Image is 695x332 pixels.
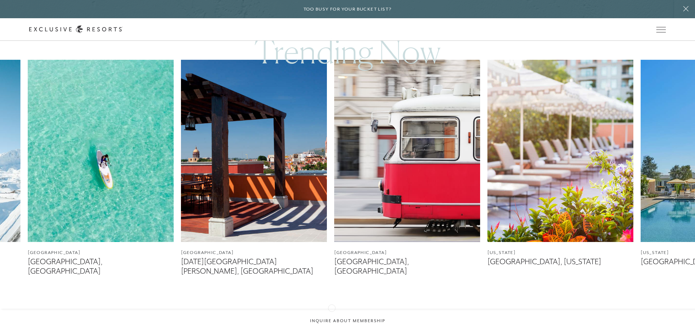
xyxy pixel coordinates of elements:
figcaption: [DATE][GEOGRAPHIC_DATA][PERSON_NAME], [GEOGRAPHIC_DATA] [181,257,327,276]
a: [US_STATE][GEOGRAPHIC_DATA], [US_STATE] [487,60,633,267]
figcaption: [US_STATE] [487,249,633,256]
figcaption: [GEOGRAPHIC_DATA] [28,249,174,256]
a: [GEOGRAPHIC_DATA][GEOGRAPHIC_DATA], [GEOGRAPHIC_DATA] [334,60,480,276]
a: [GEOGRAPHIC_DATA][GEOGRAPHIC_DATA], [GEOGRAPHIC_DATA] [28,60,174,276]
button: Open navigation [656,27,666,32]
figcaption: [GEOGRAPHIC_DATA], [GEOGRAPHIC_DATA] [334,257,480,276]
iframe: Qualified Messenger [688,325,695,332]
figcaption: [GEOGRAPHIC_DATA] [334,249,480,256]
figcaption: [GEOGRAPHIC_DATA] [181,249,327,256]
figcaption: [GEOGRAPHIC_DATA], [US_STATE] [487,257,633,266]
h6: Too busy for your bucket list? [304,6,392,13]
figcaption: [GEOGRAPHIC_DATA], [GEOGRAPHIC_DATA] [28,257,174,276]
a: [GEOGRAPHIC_DATA][DATE][GEOGRAPHIC_DATA][PERSON_NAME], [GEOGRAPHIC_DATA] [181,60,327,276]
